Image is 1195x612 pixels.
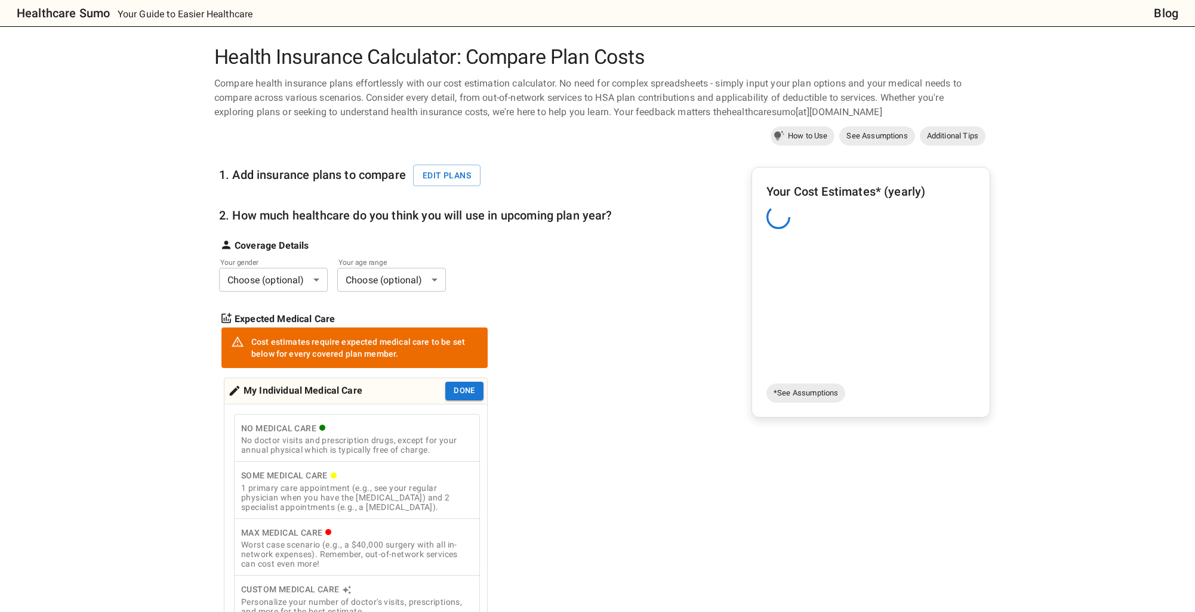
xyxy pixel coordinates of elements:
h1: Health Insurance Calculator: Compare Plan Costs [210,45,985,69]
div: Choose (optional) [219,268,328,292]
button: Edit plans [413,165,481,187]
div: Worst case scenario (e.g., a $40,000 surgery with all in-network expenses). Remember, out-of-netw... [241,540,473,568]
h6: 2. How much healthcare do you think you will use in upcoming plan year? [219,206,612,225]
span: Additional Tips [920,130,985,142]
div: No Medical Care [241,421,473,436]
a: *See Assumptions [766,384,845,403]
a: Healthcare Sumo [7,4,110,23]
div: Max Medical Care [241,526,473,540]
div: Compare health insurance plans effortlessly with our cost estimation calculator. No need for comp... [210,76,985,119]
a: How to Use [771,126,835,146]
button: Some Medical Care1 primary care appointment (e.g., see your regular physician when you have the [... [234,461,480,519]
button: Done [445,382,483,400]
div: Custom Medical Care [241,582,473,597]
button: No Medical CareNo doctor visits and prescription drugs, except for your annual physical which is ... [234,414,480,462]
span: See Assumptions [839,130,914,142]
label: Your gender [220,257,311,267]
button: Max Medical CareWorst case scenario (e.g., a $40,000 surgery with all in-network expenses). Remem... [234,518,480,576]
span: How to Use [781,130,835,142]
h6: Your Cost Estimates* (yearly) [766,182,975,201]
div: Some Medical Care [241,468,473,483]
h6: 1. Add insurance plans to compare [219,165,488,187]
label: Your age range [338,257,429,267]
strong: Coverage Details [235,239,309,253]
div: My Individual Medical Care [228,382,362,400]
a: See Assumptions [839,126,914,146]
a: Additional Tips [920,126,985,146]
div: 1 primary care appointment (e.g., see your regular physician when you have the [MEDICAL_DATA]) an... [241,483,473,512]
div: Choose (optional) [337,268,446,292]
div: No doctor visits and prescription drugs, except for your annual physical which is typically free ... [241,435,473,455]
h6: Healthcare Sumo [17,4,110,23]
span: *See Assumptions [766,387,845,399]
strong: Expected Medical Care [235,312,335,326]
div: Cost estimates require expected medical care to be set below for every covered plan member. [251,331,478,364]
p: Your Guide to Easier Healthcare [118,7,253,21]
a: Blog [1154,4,1178,23]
